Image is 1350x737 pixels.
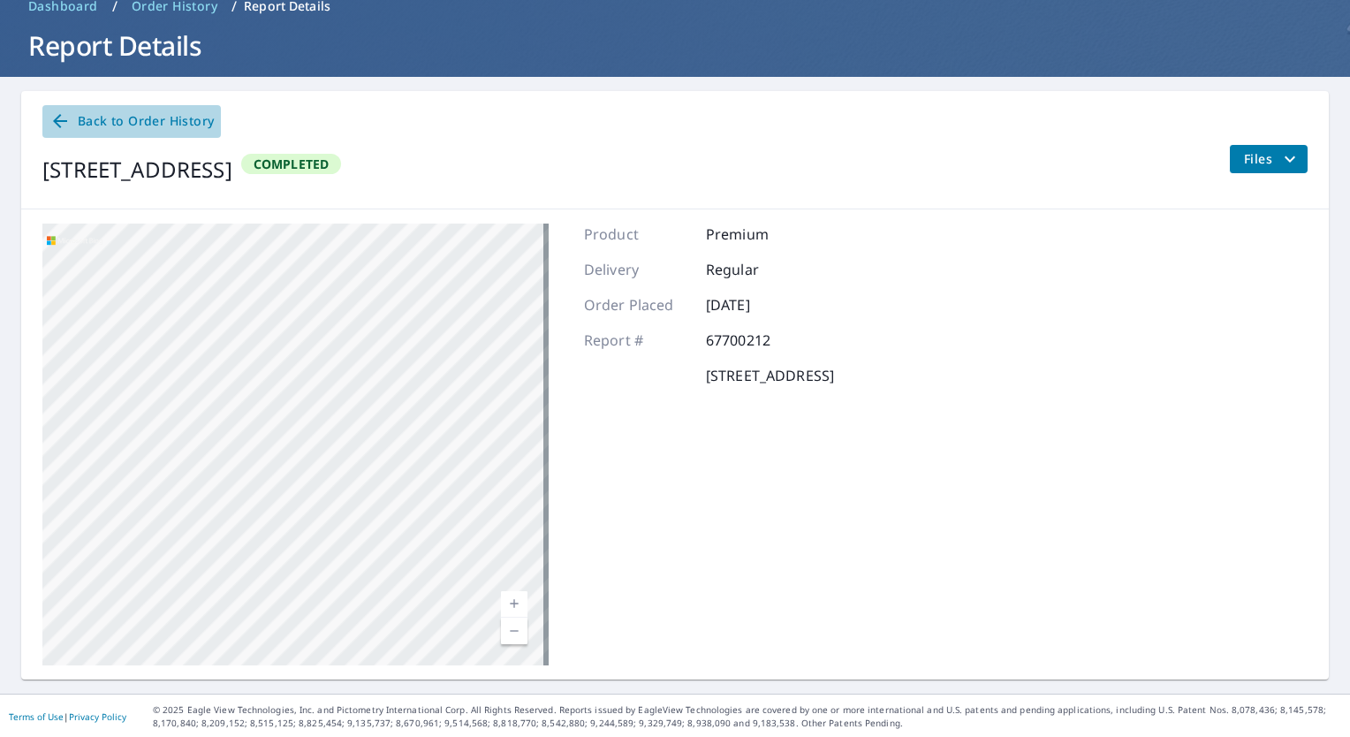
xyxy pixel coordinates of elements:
[21,27,1329,64] h1: Report Details
[9,710,64,723] a: Terms of Use
[584,259,690,280] p: Delivery
[501,618,527,644] a: Current Level 19, Zoom Out
[584,294,690,315] p: Order Placed
[706,224,812,245] p: Premium
[153,703,1341,730] p: © 2025 Eagle View Technologies, Inc. and Pictometry International Corp. All Rights Reserved. Repo...
[9,711,126,722] p: |
[706,259,812,280] p: Regular
[706,294,812,315] p: [DATE]
[1244,148,1301,170] span: Files
[243,156,340,172] span: Completed
[706,365,834,386] p: [STREET_ADDRESS]
[706,330,812,351] p: 67700212
[42,154,232,186] div: [STREET_ADDRESS]
[49,110,214,133] span: Back to Order History
[584,224,690,245] p: Product
[501,591,527,618] a: Current Level 19, Zoom In
[69,710,126,723] a: Privacy Policy
[584,330,690,351] p: Report #
[42,105,221,138] a: Back to Order History
[1229,145,1308,173] button: filesDropdownBtn-67700212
